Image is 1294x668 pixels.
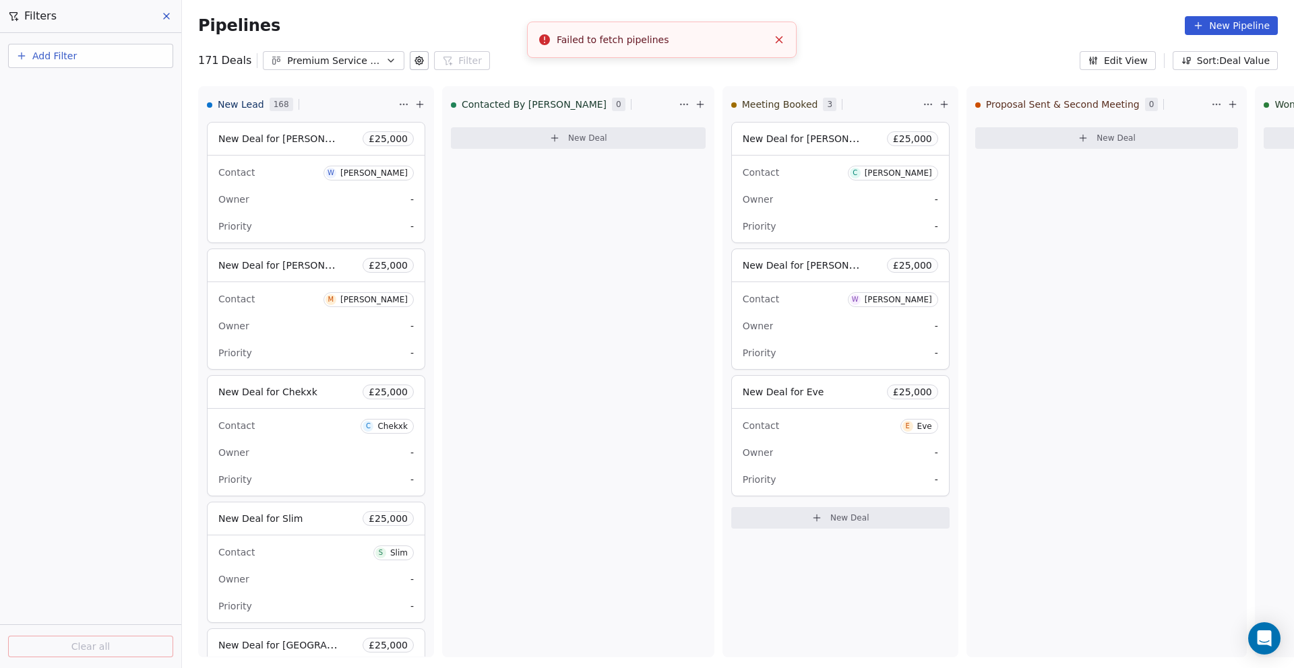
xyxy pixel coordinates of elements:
[270,98,293,111] span: 168
[865,295,932,304] div: [PERSON_NAME]
[369,638,408,652] span: £ 25,000
[8,636,173,657] button: Clear all
[218,638,381,651] span: New Deal for [GEOGRAPHIC_DATA]
[410,319,414,333] span: -
[451,87,676,122] div: Contacted By [PERSON_NAME]0
[410,220,414,233] span: -
[377,422,408,431] div: Chekxk
[410,446,414,459] span: -
[743,167,779,178] span: Contact
[743,474,776,485] span: Priority
[731,87,920,122] div: Meeting Booked3
[1173,51,1278,70] button: Sort: Deal Value
[1248,622,1281,655] div: Open Intercom Messenger
[935,193,938,206] span: -
[935,473,938,486] span: -
[410,599,414,613] span: -
[743,420,779,431] span: Contact
[218,194,249,205] span: Owner
[731,122,950,243] div: New Deal for [PERSON_NAME]£25,000ContactC[PERSON_NAME]Owner-Priority-
[1145,98,1159,111] span: 0
[830,512,869,523] span: New Deal
[451,127,706,149] button: New Deal
[207,502,425,623] div: New Deal for Slim£25,000ContactSSlimOwner-Priority-
[935,319,938,333] span: -
[975,87,1209,122] div: Proposal Sent & Second Meeting0
[853,168,857,178] div: C
[379,547,383,558] div: S
[986,98,1140,111] span: Proposal Sent & Second Meeting
[218,513,303,524] span: New Deal for Slim
[32,49,77,63] span: Add Filter
[369,259,408,272] span: £ 25,000
[905,421,909,432] div: E
[71,640,110,654] span: Clear all
[218,321,249,331] span: Owner
[434,51,490,70] button: Filter
[222,53,252,69] span: Deals
[410,473,414,486] span: -
[1185,16,1278,35] button: New Pipeline
[743,387,824,397] span: New Deal for Eve
[731,507,950,529] button: New Deal
[369,385,408,399] span: £ 25,000
[893,385,932,399] span: £ 25,000
[218,601,252,611] span: Priority
[770,31,788,48] button: Close toast
[369,512,408,525] span: £ 25,000
[340,295,408,304] div: [PERSON_NAME]
[731,248,950,370] div: New Deal for [PERSON_NAME]£25,000ContactW[PERSON_NAME]Owner-Priority-
[24,8,57,24] span: Filters
[410,572,414,586] span: -
[218,547,255,558] span: Contact
[865,168,932,178] div: [PERSON_NAME]
[340,168,408,178] div: [PERSON_NAME]
[893,259,932,272] span: £ 25,000
[198,53,251,69] div: 171
[218,387,317,397] span: New Deal for Chekxk
[218,294,255,304] span: Contact
[893,132,932,145] span: £ 25,000
[218,167,255,178] span: Contact
[218,420,255,431] span: Contact
[287,54,380,68] div: Premium Service Businesses
[743,132,885,145] span: New Deal for [PERSON_NAME]
[218,474,252,485] span: Priority
[612,98,625,111] span: 0
[218,574,249,584] span: Owner
[743,447,774,458] span: Owner
[743,321,774,331] span: Owner
[207,248,425,370] div: New Deal for [PERSON_NAME]£25,000ContactM[PERSON_NAME]Owner-Priority-
[743,294,779,304] span: Contact
[1080,51,1156,70] button: Edit View
[218,259,361,271] span: New Deal for [PERSON_NAME]
[743,259,885,271] span: New Deal for [PERSON_NAME]
[743,194,774,205] span: Owner
[852,294,859,305] div: W
[218,347,252,358] span: Priority
[410,193,414,206] span: -
[743,221,776,232] span: Priority
[1097,133,1136,143] span: New Deal
[198,16,280,35] span: Pipelines
[328,294,334,305] div: M
[390,548,408,558] div: Slim
[410,346,414,360] span: -
[742,98,818,111] span: Meeting Booked
[557,33,768,47] div: Failed to fetch pipelines
[462,98,607,111] span: Contacted By [PERSON_NAME]
[218,132,361,145] span: New Deal for [PERSON_NAME]
[917,422,932,431] div: Eve
[935,346,938,360] span: -
[218,221,252,232] span: Priority
[218,98,264,111] span: New Lead
[975,127,1239,149] button: New Deal
[366,421,371,432] div: C
[207,87,396,122] div: New Lead168
[823,98,836,111] span: 3
[568,133,607,143] span: New Deal
[218,447,249,458] span: Owner
[369,132,408,145] span: £ 25,000
[207,375,425,496] div: New Deal for Chekxk£25,000ContactCChekxkOwner-Priority-
[207,122,425,243] div: New Deal for [PERSON_NAME]£25,000ContactW[PERSON_NAME]Owner-Priority-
